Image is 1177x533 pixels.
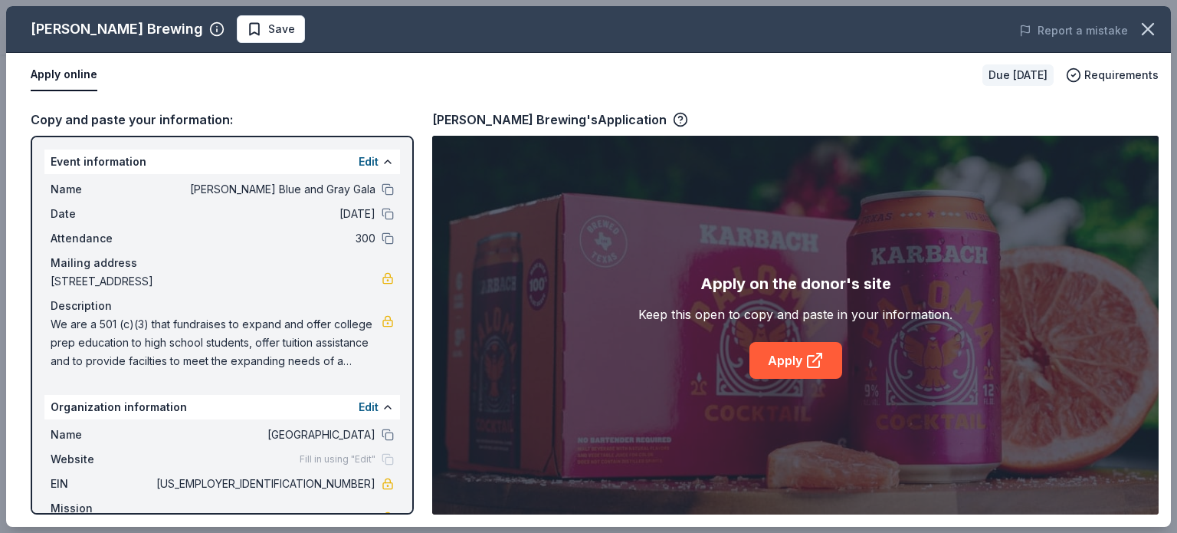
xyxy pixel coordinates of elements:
[237,15,305,43] button: Save
[51,475,153,493] span: EIN
[31,110,414,130] div: Copy and paste your information:
[51,315,382,370] span: We are a 501 (c)(3) that fundraises to expand and offer college prep education to high school stu...
[51,205,153,223] span: Date
[44,395,400,419] div: Organization information
[51,229,153,248] span: Attendance
[153,180,375,199] span: [PERSON_NAME] Blue and Gray Gala
[31,59,97,91] button: Apply online
[268,20,295,38] span: Save
[51,426,153,444] span: Name
[44,150,400,174] div: Event information
[153,475,375,493] span: [US_EMPLOYER_IDENTIFICATION_NUMBER]
[153,205,375,223] span: [DATE]
[359,153,379,171] button: Edit
[153,426,375,444] span: [GEOGRAPHIC_DATA]
[1066,66,1159,84] button: Requirements
[300,453,375,466] span: Fill in using "Edit"
[1084,66,1159,84] span: Requirements
[51,297,394,315] div: Description
[359,398,379,416] button: Edit
[749,342,842,379] a: Apply
[51,180,153,199] span: Name
[1019,21,1128,40] button: Report a mistake
[982,64,1054,86] div: Due [DATE]
[153,229,375,248] span: 300
[31,17,203,41] div: [PERSON_NAME] Brewing
[51,450,153,469] span: Website
[51,254,394,272] div: Mailing address
[700,271,891,296] div: Apply on the donor's site
[638,305,952,324] div: Keep this open to copy and paste in your information.
[432,110,688,130] div: [PERSON_NAME] Brewing's Application
[51,272,382,291] span: [STREET_ADDRESS]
